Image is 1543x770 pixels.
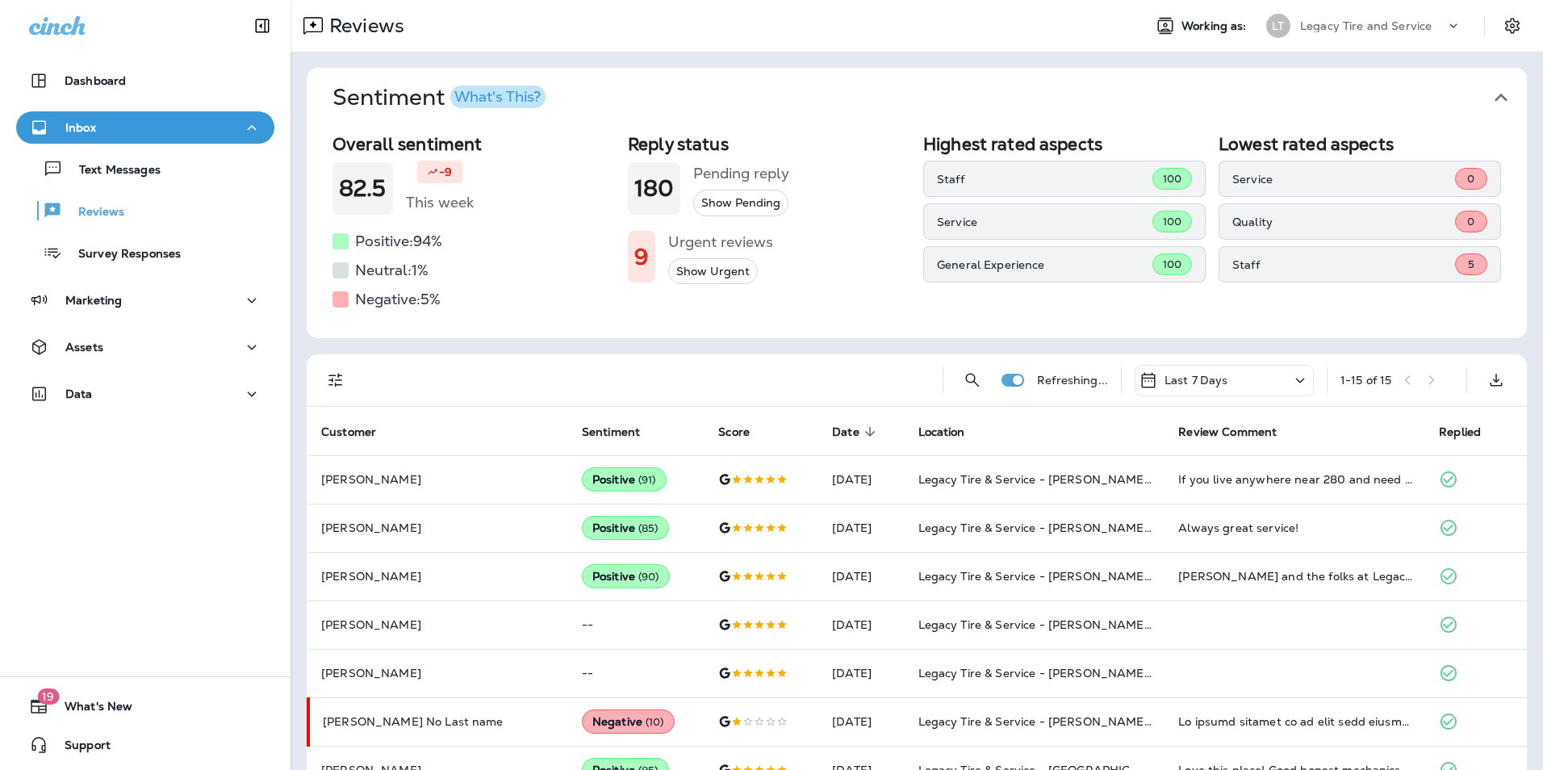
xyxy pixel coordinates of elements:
[582,516,669,540] div: Positive
[1178,568,1413,584] div: Zach and the folks at Legacy Tire & Service are the best!! Best prices and best service!
[819,455,905,504] td: [DATE]
[638,473,656,487] span: ( 91 )
[323,14,404,38] p: Reviews
[819,697,905,746] td: [DATE]
[1178,425,1298,439] span: Review Comment
[16,65,274,97] button: Dashboard
[937,258,1152,271] p: General Experience
[668,229,773,255] h5: Urgent reviews
[582,425,640,439] span: Sentiment
[16,152,274,186] button: Text Messages
[65,121,96,134] p: Inbox
[718,425,771,439] span: Score
[1178,425,1277,439] span: Review Comment
[918,472,1307,487] span: Legacy Tire & Service - [PERSON_NAME] (formerly Chelsea Tire Pros)
[582,425,661,439] span: Sentiment
[668,258,758,285] button: Show Urgent
[1178,520,1413,536] div: Always great service!
[582,467,667,492] div: Positive
[628,134,910,154] h2: Reply status
[634,244,649,270] h1: 9
[638,521,659,535] span: ( 85 )
[1163,215,1181,228] span: 100
[355,228,442,254] h5: Positive: 94 %
[918,569,1307,584] span: Legacy Tire & Service - [PERSON_NAME] (formerly Chelsea Tire Pros)
[819,552,905,601] td: [DATE]
[1498,11,1527,40] button: Settings
[355,287,441,312] h5: Negative: 5 %
[918,617,1307,632] span: Legacy Tire & Service - [PERSON_NAME] (formerly Chelsea Tire Pros)
[1232,216,1455,228] p: Quality
[582,709,675,734] div: Negative
[16,284,274,316] button: Marketing
[16,729,274,761] button: Support
[1219,134,1501,154] h2: Lowest rated aspects
[1163,172,1181,186] span: 100
[718,425,750,439] span: Score
[454,90,541,104] div: What's This?
[819,504,905,552] td: [DATE]
[320,364,352,396] button: Filters
[65,74,126,87] p: Dashboard
[1232,258,1455,271] p: Staff
[332,84,546,111] h1: Sentiment
[339,175,387,202] h1: 82.5
[923,134,1206,154] h2: Highest rated aspects
[832,425,859,439] span: Date
[1300,19,1432,32] p: Legacy Tire and Service
[937,173,1152,186] p: Staff
[439,164,452,180] p: -9
[819,601,905,649] td: [DATE]
[320,68,1540,128] button: SentimentWhat's This?
[65,387,93,400] p: Data
[918,521,1307,535] span: Legacy Tire & Service - [PERSON_NAME] (formerly Chelsea Tire Pros)
[1266,14,1290,38] div: LT
[332,134,615,154] h2: Overall sentiment
[16,690,274,722] button: 19What's New
[1439,425,1481,439] span: Replied
[65,294,122,307] p: Marketing
[1181,19,1250,33] span: Working as:
[638,570,659,584] span: ( 90 )
[819,649,905,697] td: [DATE]
[918,425,965,439] span: Location
[693,190,788,216] button: Show Pending
[406,190,474,216] h5: This week
[16,378,274,410] button: Data
[16,331,274,363] button: Assets
[569,649,706,697] td: --
[307,128,1527,338] div: SentimentWhat's This?
[62,205,124,220] p: Reviews
[918,666,1307,680] span: Legacy Tire & Service - [PERSON_NAME] (formerly Chelsea Tire Pros)
[321,618,556,631] p: [PERSON_NAME]
[634,175,674,202] h1: 180
[569,601,706,649] td: --
[918,425,986,439] span: Location
[1439,425,1502,439] span: Replied
[1178,471,1413,488] div: If you live anywhere near 280 and need a new automotive shop, Chelsea Tire/Legacy Tire is the bes...
[956,364,989,396] button: Search Reviews
[62,247,181,262] p: Survey Responses
[1178,714,1413,730] div: It really saddens me to post this review, but if this could happen to me I hope it won't to you. ...
[646,715,664,729] span: ( 10 )
[48,739,111,758] span: Support
[323,715,556,728] p: [PERSON_NAME] No Last name
[321,521,556,534] p: [PERSON_NAME]
[16,236,274,270] button: Survey Responses
[1467,215,1474,228] span: 0
[16,111,274,144] button: Inbox
[48,700,132,719] span: What's New
[1163,257,1181,271] span: 100
[1467,172,1474,186] span: 0
[1037,374,1108,387] p: Refreshing...
[918,714,1307,729] span: Legacy Tire & Service - [PERSON_NAME] (formerly Chelsea Tire Pros)
[693,161,789,186] h5: Pending reply
[450,86,546,108] button: What's This?
[240,10,285,42] button: Collapse Sidebar
[321,570,556,583] p: [PERSON_NAME]
[321,667,556,680] p: [PERSON_NAME]
[1468,257,1474,271] span: 5
[63,163,161,178] p: Text Messages
[321,425,397,439] span: Customer
[1340,374,1391,387] div: 1 - 15 of 15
